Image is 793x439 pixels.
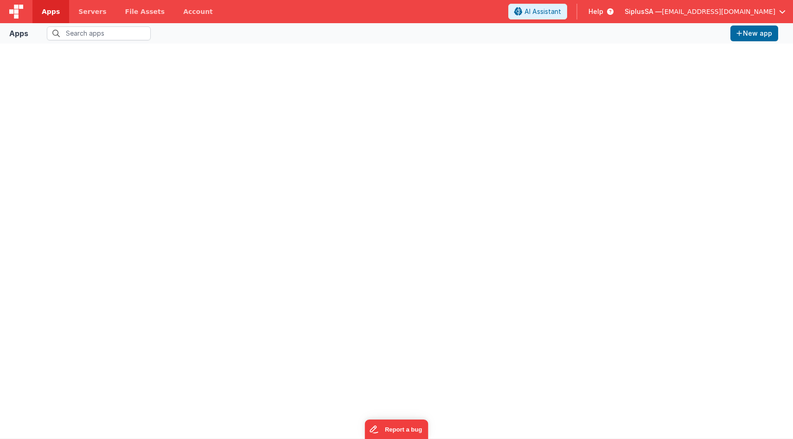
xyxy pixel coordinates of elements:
span: File Assets [125,7,165,16]
div: Apps [9,28,28,39]
button: AI Assistant [508,4,567,19]
input: Search apps [47,26,151,40]
span: Servers [78,7,106,16]
span: Apps [42,7,60,16]
span: AI Assistant [524,7,561,16]
button: New app [730,25,778,41]
span: SiplusSA — [625,7,662,16]
span: Help [588,7,603,16]
span: [EMAIL_ADDRESS][DOMAIN_NAME] [662,7,775,16]
button: SiplusSA — [EMAIL_ADDRESS][DOMAIN_NAME] [625,7,786,16]
iframe: Marker.io feedback button [365,420,428,439]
